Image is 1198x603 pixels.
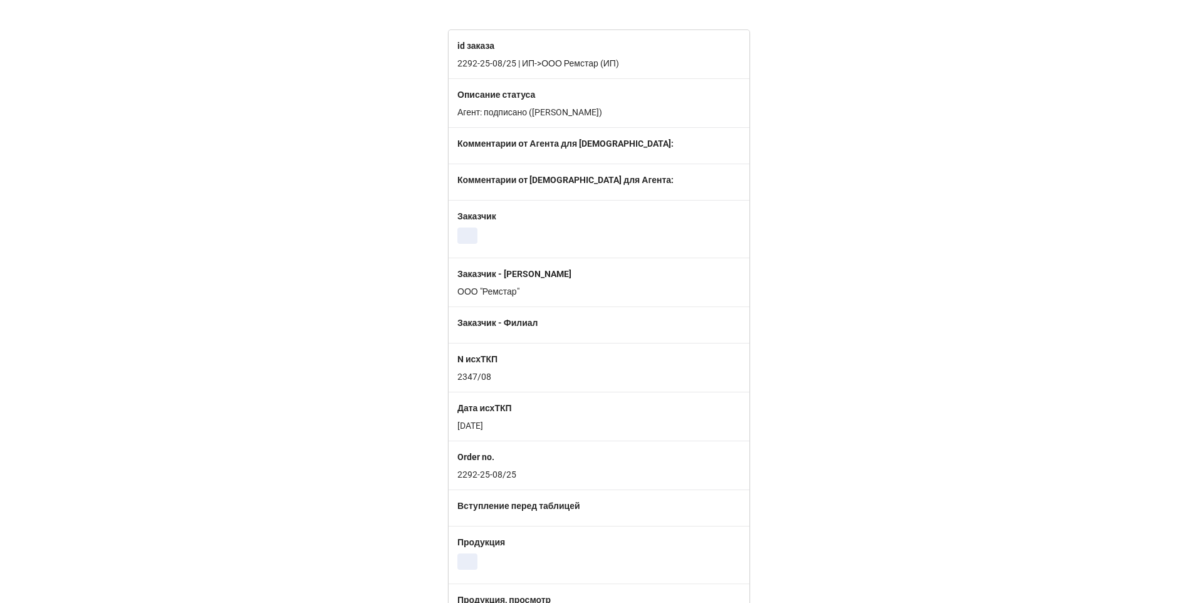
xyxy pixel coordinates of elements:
[457,285,741,298] p: ООО "Ремстар"
[457,419,741,432] p: [DATE]
[457,57,741,70] p: 2292-25-08/25 | ИП->ООО Ремстар (ИП)
[457,139,674,149] b: Комментарии от Агента для [DEMOGRAPHIC_DATA]:
[457,403,512,413] b: Дата исхТКП
[457,370,741,383] p: 2347/08
[457,468,741,481] p: 2292-25-08/25
[457,175,674,185] b: Комментарии от [DEMOGRAPHIC_DATA] для Агента:
[457,211,496,221] b: Заказчик
[457,354,497,364] b: N исхТКП
[457,90,535,100] b: Описание статуса
[457,41,494,51] b: id заказа
[457,452,494,462] b: Order no.
[457,318,538,328] b: Заказчик - Филиал
[457,537,505,547] b: Продукция
[457,501,580,511] b: Вступление перед таблицей
[457,106,741,118] p: Агент: подписано ([PERSON_NAME])
[457,269,571,279] b: Заказчик - [PERSON_NAME]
